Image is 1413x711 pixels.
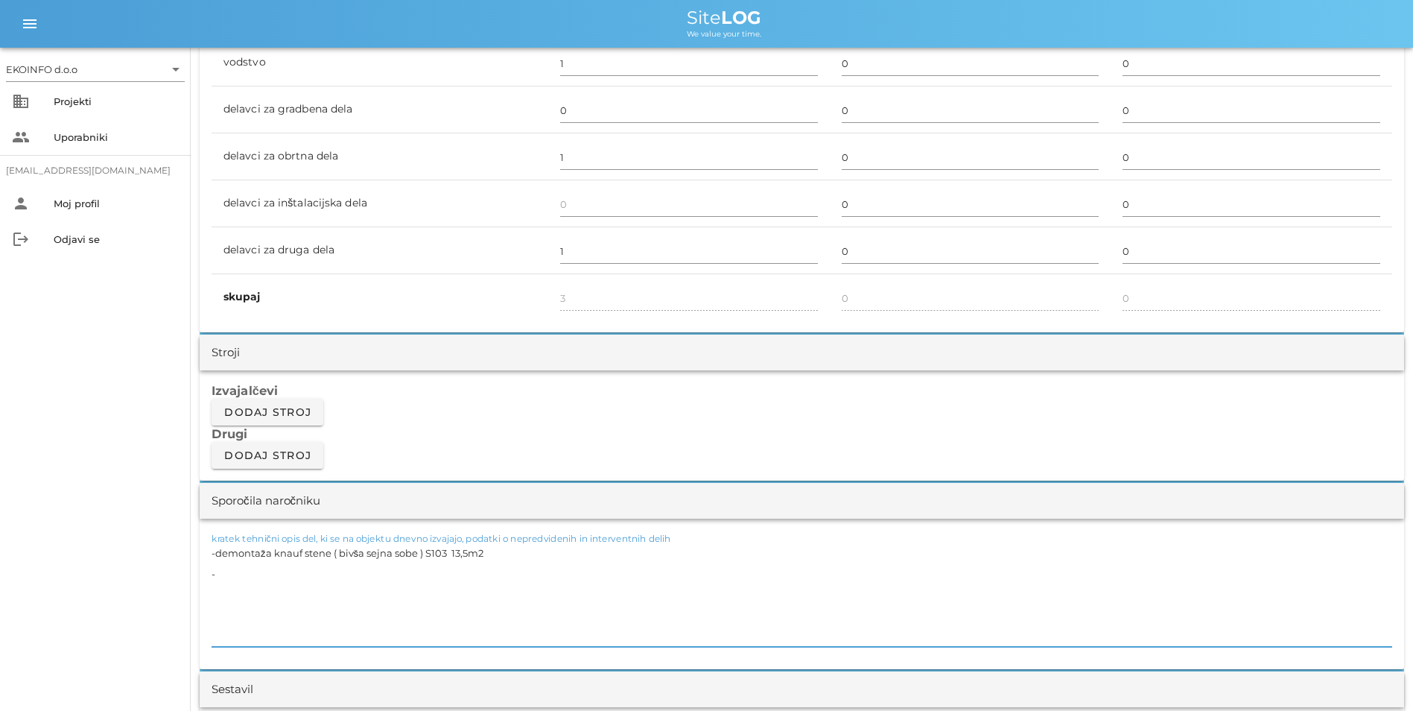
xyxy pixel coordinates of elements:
b: LOG [721,7,761,28]
i: menu [21,15,39,33]
input: 0 [842,51,1099,75]
label: kratek tehnični opis del, ki se na objektu dnevno izvajajo, podatki o nepredvidenih in interventn... [212,534,671,545]
input: 0 [842,192,1099,216]
div: EKOINFO d.o.o [6,57,185,81]
div: Sporočila naročniku [212,493,320,510]
div: Uporabniki [54,131,179,143]
h3: Izvajalčevi [212,382,1392,399]
i: business [12,92,30,110]
i: people [12,128,30,146]
div: Moj profil [54,197,179,209]
b: skupaj [223,290,261,303]
input: 0 [842,98,1099,122]
input: 0 [842,239,1099,263]
iframe: Chat Widget [1200,550,1413,711]
input: 0 [1123,192,1380,216]
button: Dodaj stroj [212,399,323,426]
input: 0 [560,239,818,263]
input: 0 [560,51,818,75]
td: delavci za gradbena dela [212,86,548,133]
input: 0 [560,192,818,216]
span: Dodaj stroj [223,449,311,462]
div: Odjavi se [54,233,179,245]
div: EKOINFO d.o.o [6,63,77,76]
h3: Drugi [212,426,1392,442]
td: delavci za obrtna dela [212,133,548,180]
td: delavci za druga dela [212,227,548,274]
div: Stroji [212,344,240,361]
input: 0 [1123,239,1380,263]
td: delavci za inštalacijska dela [212,180,548,227]
td: vodstvo [212,39,548,86]
input: 0 [560,98,818,122]
span: Dodaj stroj [223,405,311,419]
div: Projekti [54,95,179,107]
i: logout [12,230,30,248]
i: arrow_drop_down [167,60,185,78]
span: We value your time. [687,29,761,39]
span: Site [687,7,761,28]
i: person [12,195,30,212]
input: 0 [1123,51,1380,75]
input: 0 [1123,98,1380,122]
div: Sestavil [212,681,253,698]
input: 0 [560,145,818,169]
div: Pripomoček za klepet [1200,550,1413,711]
button: Dodaj stroj [212,442,323,469]
input: 0 [1123,145,1380,169]
input: 0 [842,145,1099,169]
